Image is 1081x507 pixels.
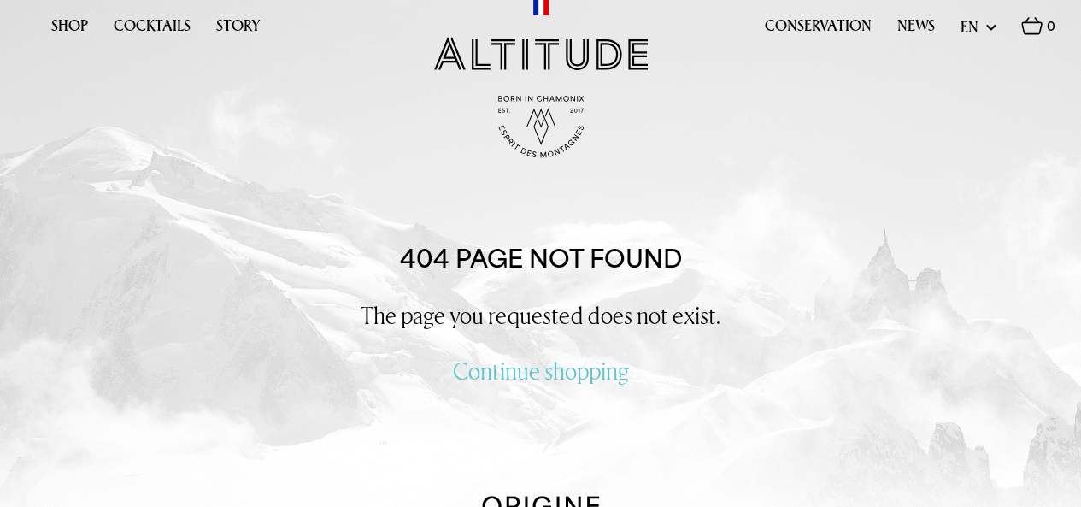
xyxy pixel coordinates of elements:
a: 0 [1021,17,1055,44]
a: Cocktails [114,17,191,44]
h1: 404 Page Not Found [400,244,682,274]
img: Altitude Gin [434,37,648,70]
a: News [897,17,935,44]
a: Continue shopping [453,355,629,386]
img: Basket [1021,17,1043,35]
a: Conservation [765,17,872,44]
img: Born in Chamonix - Est. 2017 - Espirit des Montagnes [498,96,584,158]
a: Shop [51,17,88,44]
a: Story [216,17,261,44]
p: The page you requested does not exist. [26,300,1055,331]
